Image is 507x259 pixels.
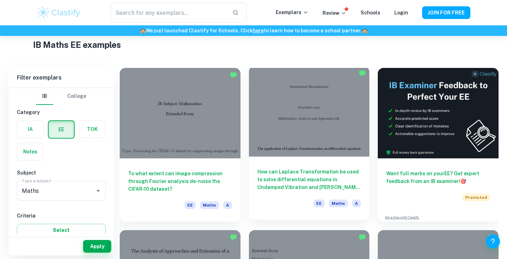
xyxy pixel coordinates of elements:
h6: To what extent can image compression through Fourier analysis de-noise the CIFAR-10 dataset? [128,170,232,193]
a: Schools [361,10,380,15]
div: Filter type choice [36,88,86,105]
button: Select [17,224,106,236]
span: 🎯 [460,178,466,184]
h6: We just launched Clastify for Schools. Click to learn how to become a school partner. [1,27,506,34]
button: EE [49,121,74,138]
a: Advertise with Clastify [385,215,419,220]
a: How can Laplace Transformation be used to solve differential equations in Undamped Vibration and ... [249,68,370,222]
img: Marked [230,71,237,78]
span: Maths [200,201,219,209]
span: 🏫 [362,28,368,33]
img: Marked [359,70,366,77]
button: Apply [83,240,111,253]
h6: Filter exemplars [8,68,114,88]
h6: Want full marks on your EE ? Get expert feedback from an IB examiner! [386,170,490,185]
span: EE [313,200,325,207]
span: 🏫 [140,28,146,33]
button: Open [93,186,103,196]
input: Search for any exemplars... [111,3,227,23]
h6: Category [17,108,106,116]
button: JOIN FOR FREE [422,6,470,19]
span: A [223,201,232,209]
img: Clastify logo [37,6,81,20]
button: College [67,88,86,105]
img: Marked [359,234,366,241]
button: TOK [79,121,105,138]
h1: IB Maths EE examples [33,38,474,51]
img: Marked [230,234,237,241]
a: To what extent can image compression through Fourier analysis de-noise the CIFAR-10 dataset?EEMathsA [120,68,240,222]
span: EE [184,201,196,209]
a: Want full marks on yourEE? Get expert feedback from an IB examiner!PromotedAdvertise with Clastify [378,68,499,222]
span: Promoted [462,194,490,201]
img: Marked [488,234,495,241]
button: Help and Feedback [486,234,500,248]
img: Thumbnail [378,68,499,158]
a: here [253,28,264,33]
span: A [352,200,361,207]
button: IA [17,121,43,138]
h6: How can Laplace Transformation be used to solve differential equations in Undamped Vibration and ... [257,168,361,191]
button: IB [36,88,53,105]
p: Exemplars [276,8,308,16]
a: Login [394,10,408,15]
h6: Subject [17,169,106,177]
button: Notes [17,143,43,160]
p: Review [323,9,346,17]
label: Type a subject [22,178,51,184]
span: Maths [329,200,348,207]
h6: Criteria [17,212,106,220]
